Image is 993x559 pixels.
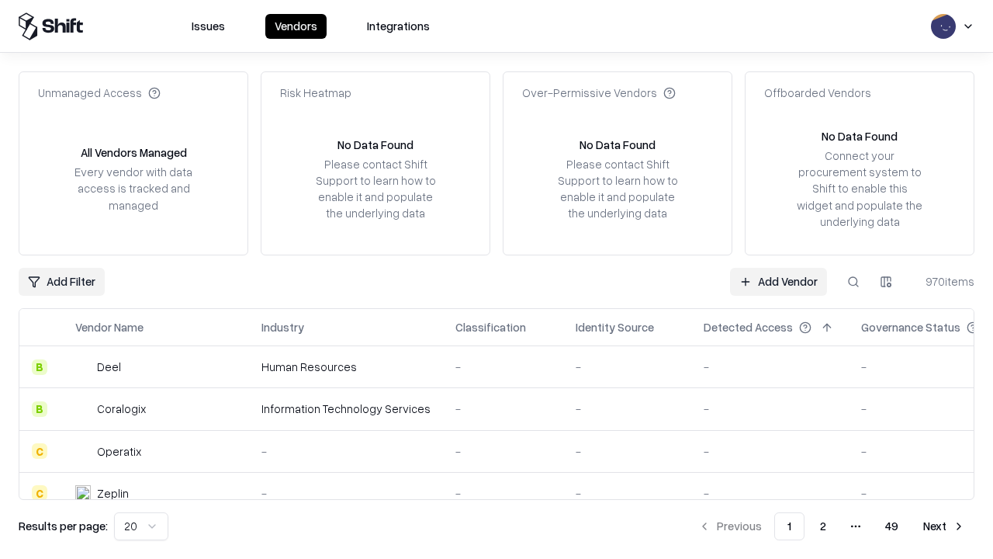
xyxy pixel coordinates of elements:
[730,268,827,296] a: Add Vendor
[261,359,431,375] div: Human Resources
[764,85,871,101] div: Offboarded Vendors
[38,85,161,101] div: Unmanaged Access
[455,443,551,460] div: -
[261,319,304,335] div: Industry
[914,512,974,540] button: Next
[32,443,47,459] div: C
[704,401,836,417] div: -
[97,401,146,417] div: Coralogix
[337,137,413,153] div: No Data Found
[795,148,924,230] div: Connect your procurement system to Shift to enable this widget and populate the underlying data
[280,85,351,101] div: Risk Heatmap
[32,401,47,417] div: B
[861,319,960,335] div: Governance Status
[81,144,187,161] div: All Vendors Managed
[774,512,804,540] button: 1
[580,137,656,153] div: No Data Found
[704,443,836,460] div: -
[522,85,676,101] div: Over-Permissive Vendors
[455,485,551,502] div: -
[32,485,47,501] div: C
[455,401,551,417] div: -
[455,319,526,335] div: Classification
[261,401,431,417] div: Information Technology Services
[261,443,431,460] div: -
[358,14,439,39] button: Integrations
[182,14,234,39] button: Issues
[689,512,974,540] nav: pagination
[75,359,91,375] img: Deel
[704,359,836,375] div: -
[261,485,431,502] div: -
[97,359,121,375] div: Deel
[69,164,198,213] div: Every vendor with data access is tracked and managed
[97,443,141,460] div: Operatix
[576,319,654,335] div: Identity Source
[704,319,793,335] div: Detected Access
[822,128,898,144] div: No Data Found
[75,485,91,501] img: Zeplin
[912,273,974,290] div: 970 items
[704,485,836,502] div: -
[576,359,679,375] div: -
[455,359,551,375] div: -
[873,512,911,540] button: 49
[311,156,440,222] div: Please contact Shift Support to learn how to enable it and populate the underlying data
[75,319,144,335] div: Vendor Name
[576,401,679,417] div: -
[576,443,679,460] div: -
[19,518,108,534] p: Results per page:
[19,268,105,296] button: Add Filter
[808,512,839,540] button: 2
[97,485,129,502] div: Zeplin
[32,359,47,375] div: B
[553,156,682,222] div: Please contact Shift Support to learn how to enable it and populate the underlying data
[75,443,91,459] img: Operatix
[265,14,327,39] button: Vendors
[576,485,679,502] div: -
[75,401,91,417] img: Coralogix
